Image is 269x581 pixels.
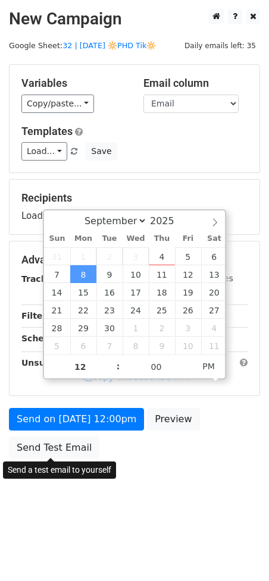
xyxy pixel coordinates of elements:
strong: Schedule [21,334,64,343]
span: September 6, 2025 [201,247,227,265]
span: October 4, 2025 [201,319,227,337]
a: Copy/paste... [21,95,94,113]
span: September 2, 2025 [96,247,123,265]
span: Click to toggle [192,354,225,378]
strong: Unsubscribe [21,358,80,368]
div: Loading... [21,191,248,222]
span: September 24, 2025 [123,301,149,319]
span: Sat [201,235,227,243]
span: September 28, 2025 [44,319,70,337]
a: Copy unsubscribe link [83,372,190,382]
span: October 2, 2025 [149,319,175,337]
iframe: Chat Widget [209,524,269,581]
h5: Variables [21,77,126,90]
span: October 11, 2025 [201,337,227,354]
span: October 9, 2025 [149,337,175,354]
span: : [117,354,120,378]
span: September 16, 2025 [96,283,123,301]
span: October 5, 2025 [44,337,70,354]
h5: Recipients [21,191,248,205]
span: Wed [123,235,149,243]
a: Send on [DATE] 12:00pm [9,408,144,431]
a: Send Test Email [9,436,99,459]
span: September 23, 2025 [96,301,123,319]
span: September 11, 2025 [149,265,175,283]
span: September 7, 2025 [44,265,70,283]
span: September 3, 2025 [123,247,149,265]
span: October 6, 2025 [70,337,96,354]
span: October 3, 2025 [175,319,201,337]
a: Preview [147,408,199,431]
span: September 27, 2025 [201,301,227,319]
span: September 22, 2025 [70,301,96,319]
label: UTM Codes [186,272,233,285]
span: September 9, 2025 [96,265,123,283]
span: September 17, 2025 [123,283,149,301]
span: September 5, 2025 [175,247,201,265]
a: 32 | [DATE] 🔆PHD Tik🔆 [62,41,156,50]
span: October 1, 2025 [123,319,149,337]
span: September 21, 2025 [44,301,70,319]
span: September 18, 2025 [149,283,175,301]
span: September 15, 2025 [70,283,96,301]
span: August 31, 2025 [44,247,70,265]
span: September 13, 2025 [201,265,227,283]
small: Google Sheet: [9,41,156,50]
span: October 10, 2025 [175,337,201,354]
strong: Filters [21,311,52,321]
span: September 19, 2025 [175,283,201,301]
span: Daily emails left: 35 [180,39,260,52]
span: September 10, 2025 [123,265,149,283]
span: October 8, 2025 [123,337,149,354]
span: September 14, 2025 [44,283,70,301]
span: September 20, 2025 [201,283,227,301]
span: Sun [44,235,70,243]
span: September 29, 2025 [70,319,96,337]
span: Fri [175,235,201,243]
span: Tue [96,235,123,243]
h5: Email column [143,77,248,90]
h2: New Campaign [9,9,260,29]
span: September 26, 2025 [175,301,201,319]
span: Thu [149,235,175,243]
button: Save [86,142,117,161]
input: Minute [120,355,193,379]
span: September 12, 2025 [175,265,201,283]
a: Load... [21,142,67,161]
span: Mon [70,235,96,243]
strong: Tracking [21,274,61,284]
span: September 25, 2025 [149,301,175,319]
input: Hour [44,355,117,379]
a: Templates [21,125,73,137]
input: Year [147,215,190,227]
span: October 7, 2025 [96,337,123,354]
span: September 8, 2025 [70,265,96,283]
span: September 4, 2025 [149,247,175,265]
h5: Advanced [21,253,248,266]
span: September 1, 2025 [70,247,96,265]
div: Send a test email to yourself [3,461,116,479]
span: September 30, 2025 [96,319,123,337]
a: Daily emails left: 35 [180,41,260,50]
